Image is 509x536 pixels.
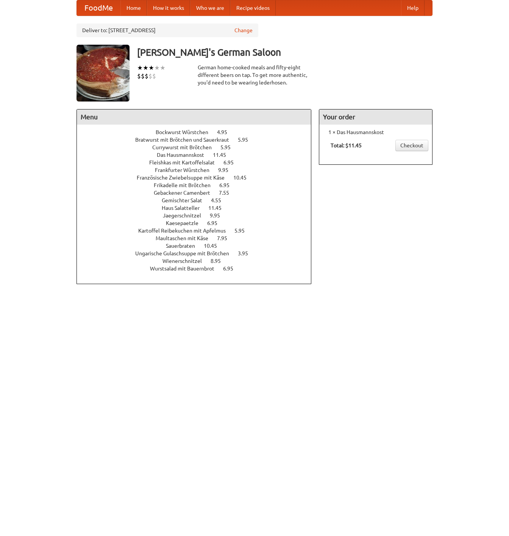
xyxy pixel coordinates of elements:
span: 4.95 [217,129,235,135]
a: Sauerbraten 10.45 [166,243,231,249]
span: 9.95 [210,213,228,219]
li: $ [148,72,152,80]
span: Wurstsalad mit Bauernbrot [150,266,222,272]
span: 8.95 [211,258,228,264]
span: Kaesepaetzle [166,220,206,226]
h3: [PERSON_NAME]'s German Saloon [137,45,432,60]
div: Deliver to: [STREET_ADDRESS] [77,23,258,37]
span: 6.95 [223,266,241,272]
a: Gemischter Salat 4.55 [162,197,235,203]
span: 6.95 [207,220,225,226]
span: Ungarische Gulaschsuppe mit Brötchen [135,250,237,256]
a: Kaesepaetzle 6.95 [166,220,231,226]
li: ★ [137,64,143,72]
li: $ [137,72,141,80]
a: Haus Salatteller 11.45 [162,205,236,211]
span: Kartoffel Reibekuchen mit Apfelmus [138,228,233,234]
a: Checkout [395,140,428,151]
a: Französische Zwiebelsuppe mit Käse 10.45 [137,175,261,181]
span: 3.95 [238,250,256,256]
img: angular.jpg [77,45,130,102]
div: German home-cooked meals and fifty-eight different beers on tap. To get more authentic, you'd nee... [198,64,311,86]
span: Französische Zwiebelsuppe mit Käse [137,175,232,181]
span: Das Hausmannskost [157,152,212,158]
span: Gemischter Salat [162,197,210,203]
li: ★ [154,64,160,72]
b: Total: $11.45 [331,142,362,148]
span: Bockwurst Würstchen [156,129,216,135]
li: 1 × Das Hausmannskost [323,128,428,136]
li: $ [152,72,156,80]
a: Jaegerschnitzel 9.95 [163,213,234,219]
span: 9.95 [218,167,236,173]
a: Frankfurter Würstchen 9.95 [155,167,242,173]
span: 4.55 [211,197,229,203]
span: 11.45 [208,205,229,211]
a: Currywurst mit Brötchen 5.95 [152,144,245,150]
span: Haus Salatteller [162,205,207,211]
span: 6.95 [219,182,237,188]
span: Jaegerschnitzel [163,213,209,219]
span: Bratwurst mit Brötchen und Sauerkraut [135,137,237,143]
span: 6.95 [223,159,241,166]
span: Frankfurter Würstchen [155,167,217,173]
span: 5.95 [220,144,238,150]
li: $ [145,72,148,80]
a: Change [234,27,253,34]
a: How it works [147,0,190,16]
a: Gebackener Camenbert 7.55 [154,190,243,196]
a: Fleishkas mit Kartoffelsalat 6.95 [149,159,248,166]
span: Sauerbraten [166,243,203,249]
span: Fleishkas mit Kartoffelsalat [149,159,222,166]
span: Currywurst mit Brötchen [152,144,219,150]
a: Recipe videos [230,0,276,16]
span: Gebackener Camenbert [154,190,218,196]
li: ★ [143,64,148,72]
span: 7.55 [219,190,237,196]
a: Who we are [190,0,230,16]
li: ★ [148,64,154,72]
h4: Your order [319,109,432,125]
span: Wienerschnitzel [162,258,209,264]
a: Bratwurst mit Brötchen und Sauerkraut 5.95 [135,137,262,143]
a: Ungarische Gulaschsuppe mit Brötchen 3.95 [135,250,262,256]
a: Maultaschen mit Käse 7.95 [156,235,241,241]
span: Maultaschen mit Käse [156,235,216,241]
span: 7.95 [217,235,235,241]
a: Das Hausmannskost 11.45 [157,152,240,158]
a: FoodMe [77,0,120,16]
a: Home [120,0,147,16]
a: Bockwurst Würstchen 4.95 [156,129,241,135]
li: ★ [160,64,166,72]
li: $ [141,72,145,80]
span: 11.45 [213,152,234,158]
a: Wienerschnitzel 8.95 [162,258,235,264]
span: Frikadelle mit Brötchen [154,182,218,188]
span: 10.45 [204,243,225,249]
h4: Menu [77,109,311,125]
span: 5.95 [238,137,256,143]
a: Kartoffel Reibekuchen mit Apfelmus 5.95 [138,228,259,234]
span: 10.45 [233,175,254,181]
a: Help [401,0,425,16]
a: Frikadelle mit Brötchen 6.95 [154,182,244,188]
a: Wurstsalad mit Bauernbrot 6.95 [150,266,247,272]
span: 5.95 [234,228,252,234]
